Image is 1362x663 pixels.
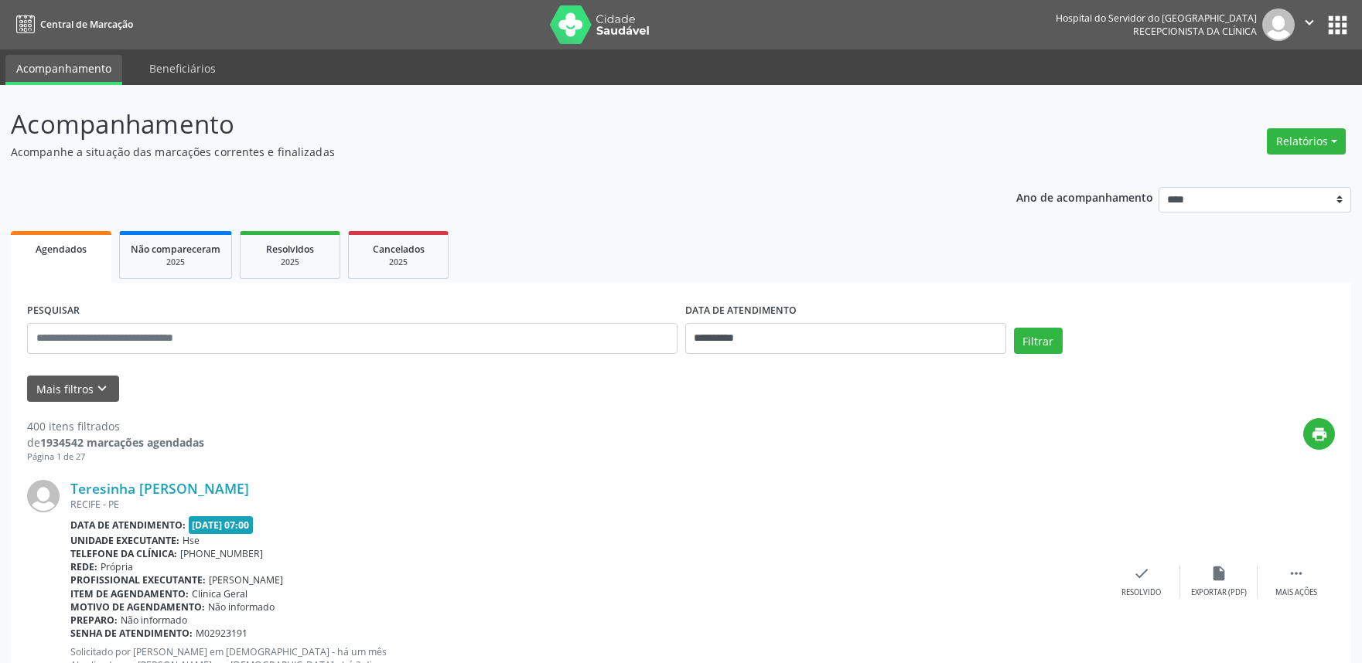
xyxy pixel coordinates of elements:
[36,243,87,256] span: Agendados
[70,534,179,547] b: Unidade executante:
[192,587,247,600] span: Clinica Geral
[40,435,204,450] strong: 1934542 marcações agendadas
[209,573,283,586] span: [PERSON_NAME]
[70,573,206,586] b: Profissional executante:
[183,534,200,547] span: Hse
[138,55,227,82] a: Beneficiários
[1295,8,1324,41] button: 
[11,105,949,144] p: Acompanhamento
[70,480,249,497] a: Teresinha [PERSON_NAME]
[1121,587,1161,598] div: Resolvido
[70,547,177,560] b: Telefone da clínica:
[373,243,425,256] span: Cancelados
[5,55,122,85] a: Acompanhamento
[11,12,133,37] a: Central de Marcação
[70,614,118,627] b: Preparo:
[27,450,204,464] div: Página 1 de 27
[1056,12,1257,25] div: Hospital do Servidor do [GEOGRAPHIC_DATA]
[1262,8,1295,41] img: img
[27,418,204,434] div: 400 itens filtrados
[40,18,133,31] span: Central de Marcação
[27,376,119,403] button: Mais filtroskeyboard_arrow_down
[1275,587,1317,598] div: Mais ações
[70,587,189,600] b: Item de agendamento:
[251,257,329,268] div: 2025
[70,627,193,640] b: Senha de atendimento:
[70,518,186,532] b: Data de atendimento:
[266,243,314,256] span: Resolvidos
[1210,565,1227,582] i: insert_drive_file
[27,480,60,512] img: img
[70,560,97,573] b: Rede:
[1301,14,1318,31] i: 
[27,434,204,450] div: de
[1311,426,1328,443] i: print
[1191,587,1247,598] div: Exportar (PDF)
[1303,418,1335,450] button: print
[1133,565,1150,582] i: check
[11,144,949,160] p: Acompanhe a situação das marcações correntes e finalizadas
[131,257,220,268] div: 2025
[121,614,187,627] span: Não informado
[131,243,220,256] span: Não compareceram
[27,299,80,323] label: PESQUISAR
[189,516,254,534] span: [DATE] 07:00
[208,600,275,614] span: Não informado
[1014,328,1063,354] button: Filtrar
[101,560,133,573] span: Própria
[1133,25,1257,38] span: Recepcionista da clínica
[1288,565,1305,582] i: 
[1267,128,1346,155] button: Relatórios
[1324,12,1351,39] button: apps
[180,547,263,560] span: [PHONE_NUMBER]
[360,257,437,268] div: 2025
[70,600,205,614] b: Motivo de agendamento:
[94,380,111,397] i: keyboard_arrow_down
[685,299,797,323] label: DATA DE ATENDIMENTO
[196,627,247,640] span: M02923191
[70,498,1103,511] div: RECIFE - PE
[1016,187,1153,206] p: Ano de acompanhamento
